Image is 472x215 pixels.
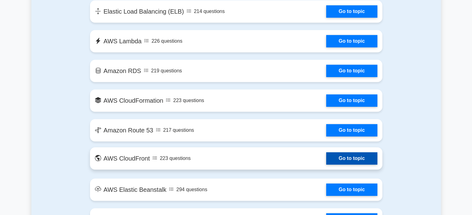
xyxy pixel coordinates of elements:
[326,65,377,77] a: Go to topic
[326,183,377,196] a: Go to topic
[326,94,377,107] a: Go to topic
[326,152,377,165] a: Go to topic
[326,5,377,18] a: Go to topic
[326,35,377,47] a: Go to topic
[326,124,377,136] a: Go to topic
